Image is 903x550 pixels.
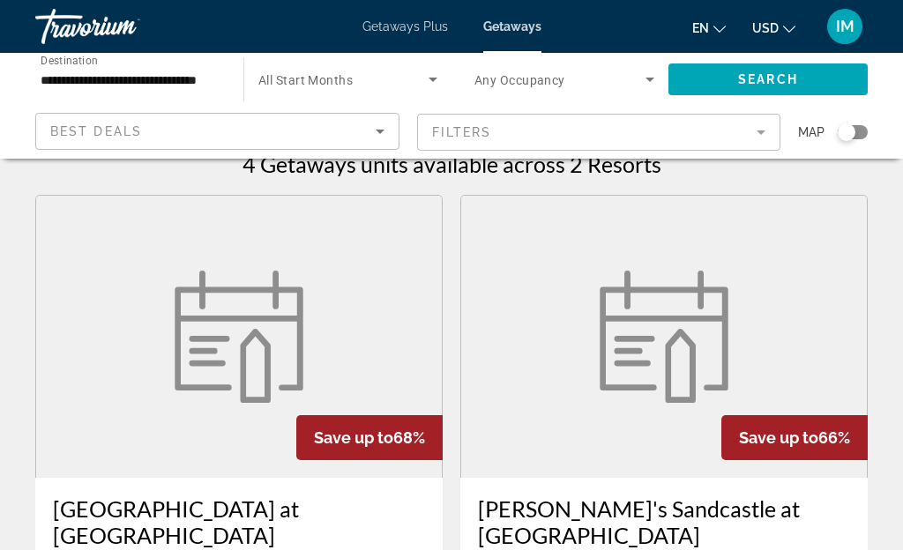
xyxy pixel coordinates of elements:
[50,121,384,142] mat-select: Sort by
[41,54,98,66] span: Destination
[50,124,142,138] span: Best Deals
[589,271,739,403] img: week.svg
[483,19,541,33] a: Getaways
[721,415,868,460] div: 66%
[474,73,565,87] span: Any Occupancy
[738,72,798,86] span: Search
[417,113,781,152] button: Filter
[258,73,353,87] span: All Start Months
[798,120,825,145] span: Map
[752,15,795,41] button: Change currency
[296,415,443,460] div: 68%
[478,495,850,548] a: [PERSON_NAME]'s Sandcastle at [GEOGRAPHIC_DATA]
[314,428,393,447] span: Save up to
[822,8,868,45] button: User Menu
[35,4,212,49] a: Travorium
[668,63,868,95] button: Search
[752,21,779,35] span: USD
[53,495,425,548] a: [GEOGRAPHIC_DATA] at [GEOGRAPHIC_DATA]
[692,21,709,35] span: en
[362,19,448,33] a: Getaways Plus
[836,18,854,35] span: IM
[739,428,818,447] span: Save up to
[692,15,726,41] button: Change language
[164,271,314,403] img: week.svg
[243,151,661,177] h1: 4 Getaways units available across 2 Resorts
